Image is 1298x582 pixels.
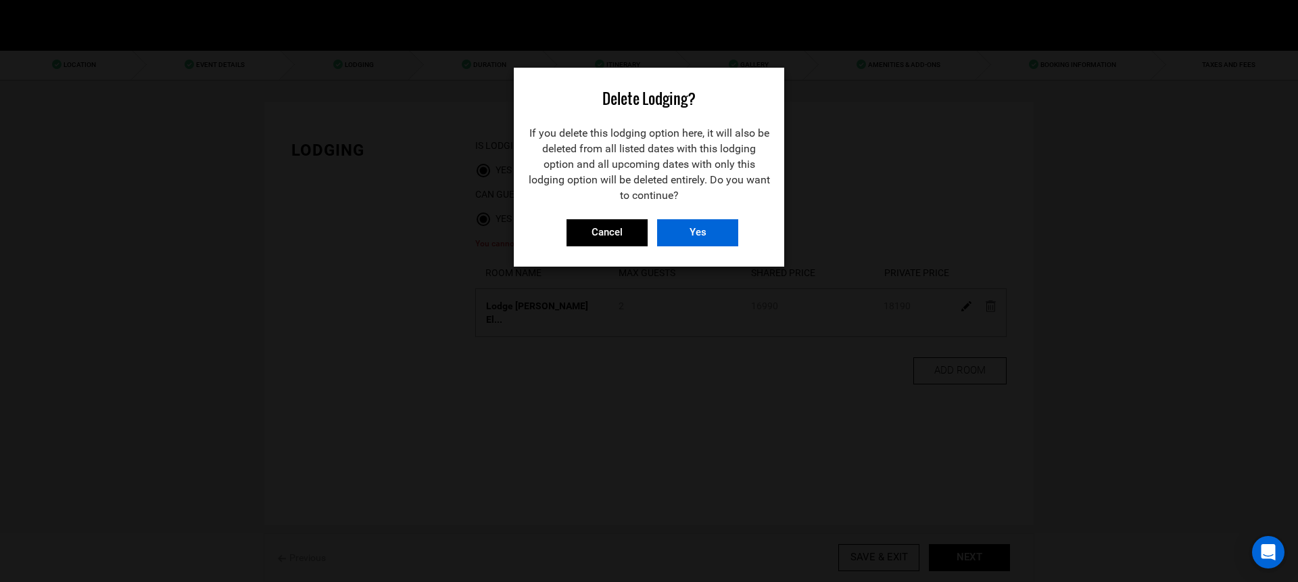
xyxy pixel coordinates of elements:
a: Close [650,225,738,238]
input: Yes [657,219,738,246]
div: Open Intercom Messenger [1252,536,1284,568]
div: Delete Lodging? [527,88,771,109]
p: If you delete this lodging option here, it will also be deleted from all listed dates with this l... [527,126,771,203]
input: Cancel [567,219,648,246]
a: Close [560,225,648,238]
